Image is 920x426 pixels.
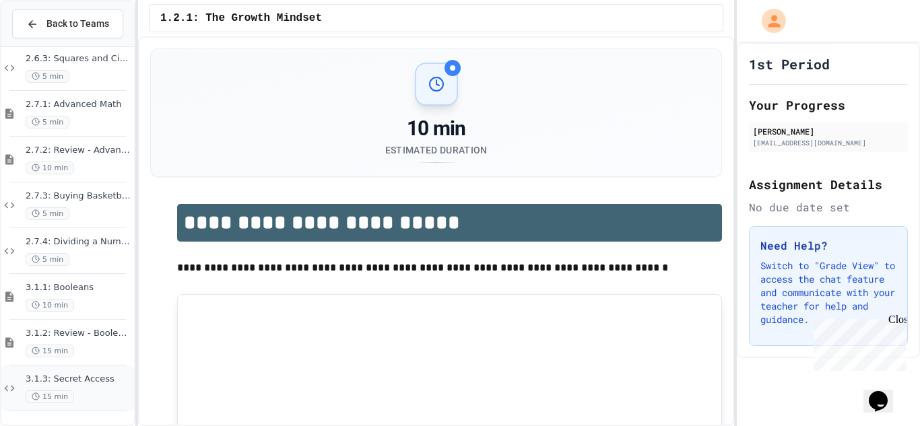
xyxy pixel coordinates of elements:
[12,9,123,38] button: Back to Teams
[26,116,69,129] span: 5 min
[808,314,907,371] iframe: chat widget
[749,96,908,114] h2: Your Progress
[760,238,896,254] h3: Need Help?
[26,282,131,293] span: 3.1.1: Booleans
[749,175,908,194] h2: Assignment Details
[26,99,131,110] span: 2.7.1: Advanced Math
[753,138,904,148] div: [EMAIL_ADDRESS][DOMAIN_NAME]
[385,116,488,141] div: 10 min
[26,299,74,312] span: 10 min
[46,17,109,31] span: Back to Teams
[385,143,488,157] div: Estimated Duration
[26,53,131,65] span: 2.6.3: Squares and Circles
[26,190,131,202] span: 2.7.3: Buying Basketballs
[5,5,93,85] div: Chat with us now!Close
[26,328,131,339] span: 3.1.2: Review - Booleans
[26,345,74,357] span: 15 min
[26,207,69,220] span: 5 min
[26,145,131,156] span: 2.7.2: Review - Advanced Math
[26,253,69,266] span: 5 min
[26,390,74,403] span: 15 min
[863,372,907,413] iframe: chat widget
[749,55,830,73] h1: 1st Period
[760,259,896,326] p: Switch to "Grade View" to access the chat feature and communicate with your teacher for help and ...
[26,70,69,83] span: 5 min
[753,125,904,137] div: [PERSON_NAME]
[26,162,74,174] span: 10 min
[748,5,789,36] div: My Account
[26,374,131,385] span: 3.1.3: Secret Access
[749,199,908,215] div: No due date set
[26,236,131,248] span: 2.7.4: Dividing a Number
[160,10,322,26] span: 1.2.1: The Growth Mindset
